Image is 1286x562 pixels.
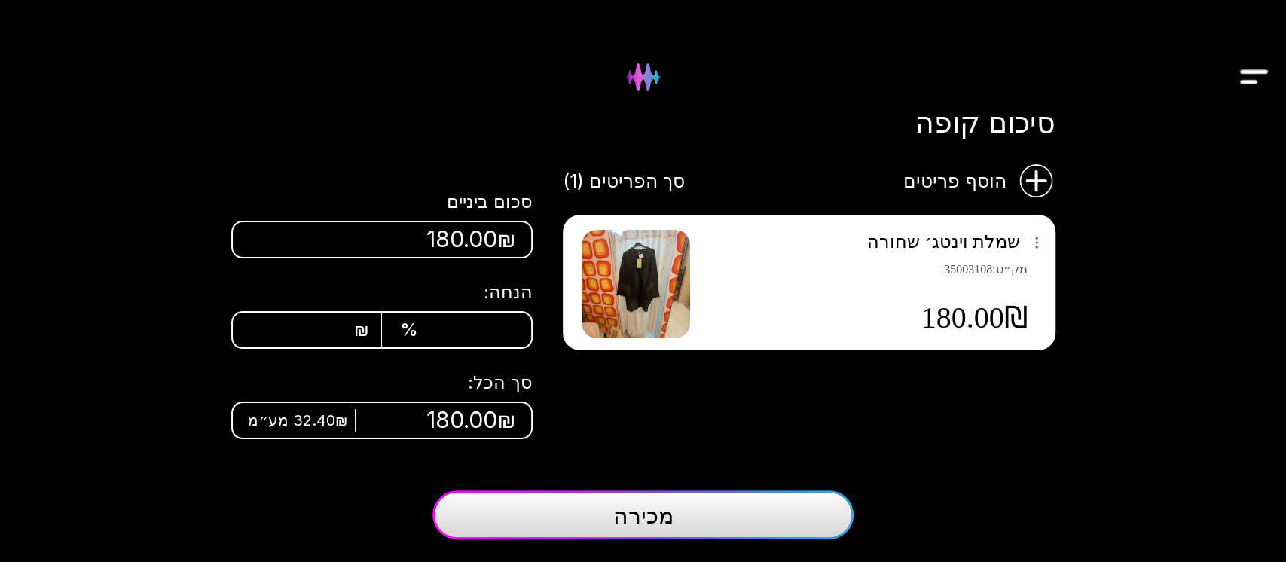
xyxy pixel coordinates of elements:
[613,502,674,529] span: מכירה
[915,105,1055,139] h1: סיכום קופה
[1237,36,1271,70] button: Drawer
[400,319,418,341] span: %
[903,162,1055,200] button: הוסף פריטיםהוסף פריטים
[426,225,516,254] span: 180.00₪
[903,168,1007,194] span: הוסף פריטים
[484,281,533,304] span: הנחה:
[614,48,672,106] img: Hydee Logo
[468,371,533,394] span: סך הכל:
[1237,48,1271,106] img: Drawer
[783,262,1046,277] span: מק״ט : 35003108
[867,232,1020,252] span: שמלת וינטג׳ שחורה
[1018,162,1055,200] img: הוסף פריטים
[921,300,1028,336] span: 180.00₪
[447,191,533,213] span: סכום ביניים
[248,411,347,430] span: 32.40₪ מע״מ
[432,490,854,539] button: מכירה
[354,319,369,341] span: ₪
[582,230,690,338] img: שמלת וינטג׳ שחורה
[426,406,516,435] span: 180.00₪
[563,168,685,194] span: סך הפריטים (1)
